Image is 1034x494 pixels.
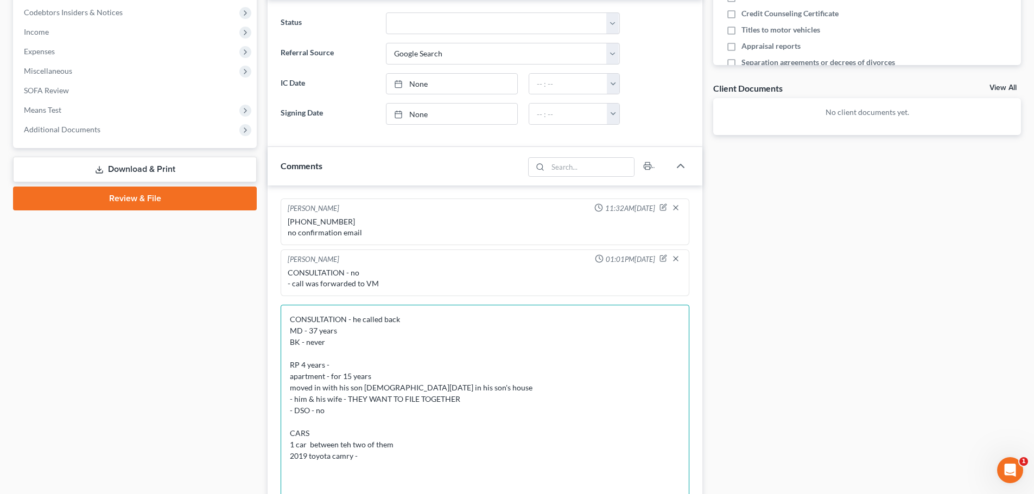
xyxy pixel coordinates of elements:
span: Comments [281,161,322,171]
div: CONSULTATION - no - call was forwarded to VM [288,267,682,289]
span: SOFA Review [24,86,69,95]
p: No client documents yet. [722,107,1012,118]
span: Credit Counseling Certificate [741,8,839,19]
label: Referral Source [275,43,380,65]
div: [PERSON_NAME] [288,254,339,265]
span: 1 [1019,457,1028,466]
span: Income [24,27,49,36]
iframe: Intercom live chat [997,457,1023,483]
input: -- : -- [529,104,607,124]
input: -- : -- [529,74,607,94]
span: Codebtors Insiders & Notices [24,8,123,17]
label: Signing Date [275,103,380,125]
span: Miscellaneous [24,66,72,75]
div: Client Documents [713,82,783,94]
span: Expenses [24,47,55,56]
span: 01:01PM[DATE] [606,254,655,265]
label: IC Date [275,73,380,95]
a: None [386,74,517,94]
span: Titles to motor vehicles [741,24,820,35]
a: Review & File [13,187,257,210]
a: SOFA Review [15,81,257,100]
span: 11:32AM[DATE] [605,203,655,214]
a: None [386,104,517,124]
div: [PERSON_NAME] [288,203,339,214]
div: [PHONE_NUMBER] no confirmation email [288,216,682,238]
input: Search... [548,158,635,176]
span: Separation agreements or decrees of divorces [741,57,895,68]
span: Means Test [24,105,61,114]
span: Additional Documents [24,125,100,134]
a: View All [989,84,1017,92]
label: Status [275,12,380,34]
a: Download & Print [13,157,257,182]
span: Appraisal reports [741,41,801,52]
